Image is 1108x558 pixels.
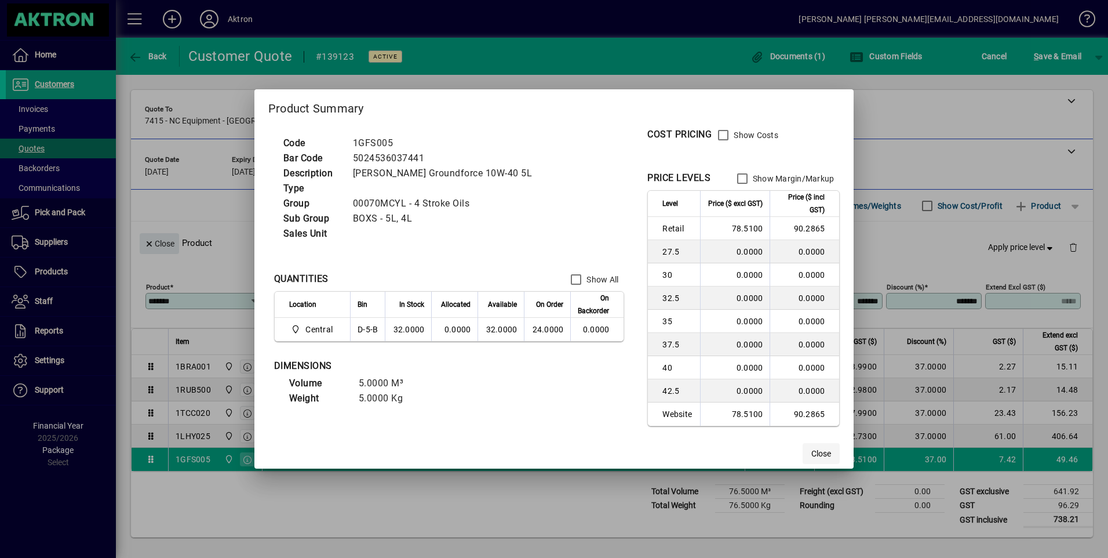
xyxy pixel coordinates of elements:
button: Close [803,443,840,464]
td: Sales Unit [278,226,347,241]
td: 0.0000 [770,356,839,379]
td: Volume [283,376,353,391]
td: 00070MCYL - 4 Stroke Oils [347,196,546,211]
td: 32.0000 [385,318,431,341]
td: 0.0000 [770,379,839,403]
td: Code [278,136,347,151]
td: 0.0000 [700,263,770,287]
td: Bar Code [278,151,347,166]
td: 0.0000 [700,379,770,403]
label: Show Costs [731,129,778,141]
span: Price ($ excl GST) [708,197,763,210]
td: 78.5100 [700,403,770,426]
td: Sub Group [278,211,347,226]
td: D-5-B [350,318,385,341]
span: 42.5 [662,385,693,397]
label: Show All [584,274,618,285]
span: Available [488,298,517,311]
span: In Stock [399,298,424,311]
td: 0.0000 [770,287,839,310]
span: On Order [536,298,563,311]
span: Website [662,408,693,420]
span: 24.0000 [533,325,564,334]
span: 35 [662,316,693,327]
div: DIMENSIONS [274,359,564,373]
td: 90.2865 [770,403,839,426]
td: 0.0000 [770,240,839,263]
span: Level [662,197,678,210]
td: Group [278,196,347,211]
td: 0.0000 [770,333,839,356]
span: Retail [662,223,693,234]
td: 0.0000 [700,356,770,379]
td: 90.2865 [770,217,839,240]
span: Bin [358,298,367,311]
span: Price ($ incl GST) [777,191,825,216]
span: Allocated [441,298,471,311]
td: Weight [283,391,353,406]
span: 30 [662,269,693,281]
span: 37.5 [662,339,693,350]
td: 32.0000 [478,318,524,341]
td: Description [278,166,347,181]
td: 0.0000 [770,310,839,333]
div: PRICE LEVELS [647,171,710,185]
span: Central [305,324,333,335]
td: 0.0000 [700,333,770,356]
td: 0.0000 [700,287,770,310]
td: 5.0000 Kg [353,391,422,406]
td: 0.0000 [570,318,624,341]
span: On Backorder [578,292,609,317]
span: 40 [662,362,693,374]
td: 78.5100 [700,217,770,240]
td: BOXS - 5L, 4L [347,211,546,226]
span: 32.5 [662,292,693,304]
label: Show Margin/Markup [750,173,834,184]
td: 1GFS005 [347,136,546,151]
td: 5.0000 M³ [353,376,422,391]
td: 5024536037441 [347,151,546,166]
span: Close [811,448,831,460]
h2: Product Summary [254,89,854,123]
td: 0.0000 [700,240,770,263]
td: 0.0000 [770,263,839,287]
span: 27.5 [662,246,693,258]
td: 0.0000 [700,310,770,333]
span: Central [289,323,337,336]
div: QUANTITIES [274,272,329,286]
td: [PERSON_NAME] Groundforce 10W-40 5L [347,166,546,181]
td: 0.0000 [431,318,478,341]
td: Type [278,181,347,196]
div: COST PRICING [647,128,712,142]
span: Location [289,298,316,311]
